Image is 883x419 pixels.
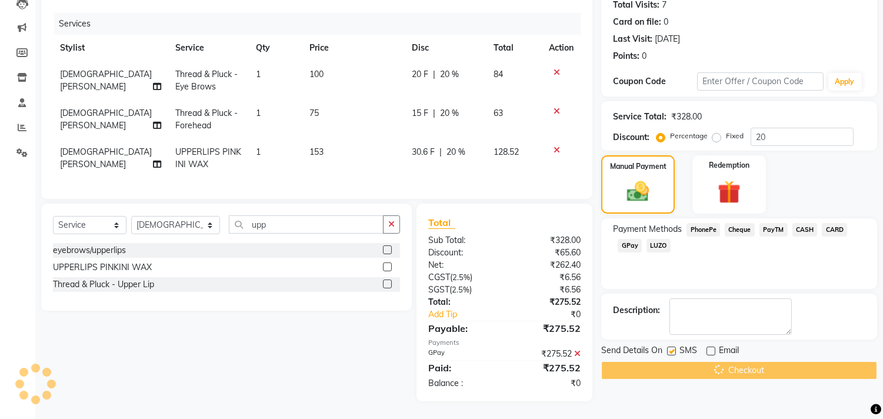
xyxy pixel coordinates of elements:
[428,284,449,295] span: SGST
[53,278,154,291] div: Thread & Pluck - Upper Lip
[792,223,818,237] span: CASH
[487,35,542,61] th: Total
[419,247,505,259] div: Discount:
[709,160,749,171] label: Redemption
[256,108,261,118] span: 1
[759,223,788,237] span: PayTM
[302,35,405,61] th: Price
[53,35,168,61] th: Stylist
[613,131,649,144] div: Discount:
[256,147,261,157] span: 1
[505,296,590,308] div: ₹275.52
[610,161,667,172] label: Manual Payment
[505,321,590,335] div: ₹275.52
[412,146,435,158] span: 30.6 F
[256,69,261,79] span: 1
[309,108,319,118] span: 75
[309,69,324,79] span: 100
[494,147,519,157] span: 128.52
[822,223,847,237] span: CARD
[505,361,590,375] div: ₹275.52
[505,377,590,390] div: ₹0
[175,69,238,92] span: Thread & Pluck - Eye Brows
[647,239,671,252] span: LUZO
[670,131,708,141] label: Percentage
[447,146,465,158] span: 20 %
[519,308,590,321] div: ₹0
[60,147,152,169] span: [DEMOGRAPHIC_DATA][PERSON_NAME]
[642,50,647,62] div: 0
[168,35,248,61] th: Service
[726,131,744,141] label: Fixed
[419,321,505,335] div: Payable:
[613,33,652,45] div: Last Visit:
[505,247,590,259] div: ₹65.60
[60,69,152,92] span: [DEMOGRAPHIC_DATA][PERSON_NAME]
[433,68,435,81] span: |
[452,272,470,282] span: 2.5%
[419,234,505,247] div: Sub Total:
[419,296,505,308] div: Total:
[175,108,238,131] span: Thread & Pluck - Forehead
[229,215,384,234] input: Search or Scan
[419,377,505,390] div: Balance :
[620,179,655,204] img: _cash.svg
[505,259,590,271] div: ₹262.40
[613,111,667,123] div: Service Total:
[828,73,862,91] button: Apply
[494,108,503,118] span: 63
[687,223,720,237] span: PhonePe
[697,72,823,91] input: Enter Offer / Coupon Code
[440,68,459,81] span: 20 %
[505,284,590,296] div: ₹6.56
[613,75,697,88] div: Coupon Code
[53,261,152,274] div: UPPERLIPS PINKINI WAX
[655,33,680,45] div: [DATE]
[54,13,589,35] div: Services
[664,16,668,28] div: 0
[505,348,590,360] div: ₹275.52
[60,108,152,131] span: [DEMOGRAPHIC_DATA][PERSON_NAME]
[618,239,642,252] span: GPay
[613,50,639,62] div: Points:
[419,271,505,284] div: ( )
[613,16,661,28] div: Card on file:
[505,271,590,284] div: ₹6.56
[419,361,505,375] div: Paid:
[428,217,455,229] span: Total
[428,272,450,282] span: CGST
[412,68,428,81] span: 20 F
[719,344,739,359] span: Email
[671,111,702,123] div: ₹328.00
[419,348,505,360] div: GPay
[419,308,519,321] a: Add Tip
[725,223,755,237] span: Cheque
[53,244,126,257] div: eyebrows/upperlips
[711,178,748,207] img: _gift.svg
[428,338,581,348] div: Payments
[542,35,581,61] th: Action
[433,107,435,119] span: |
[440,107,459,119] span: 20 %
[419,259,505,271] div: Net:
[419,284,505,296] div: ( )
[439,146,442,158] span: |
[679,344,697,359] span: SMS
[412,107,428,119] span: 15 F
[249,35,302,61] th: Qty
[175,147,241,169] span: UPPERLIPS PINKINI WAX
[613,304,660,317] div: Description:
[309,147,324,157] span: 153
[601,344,662,359] span: Send Details On
[613,223,682,235] span: Payment Methods
[452,285,469,294] span: 2.5%
[405,35,487,61] th: Disc
[494,69,503,79] span: 84
[505,234,590,247] div: ₹328.00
